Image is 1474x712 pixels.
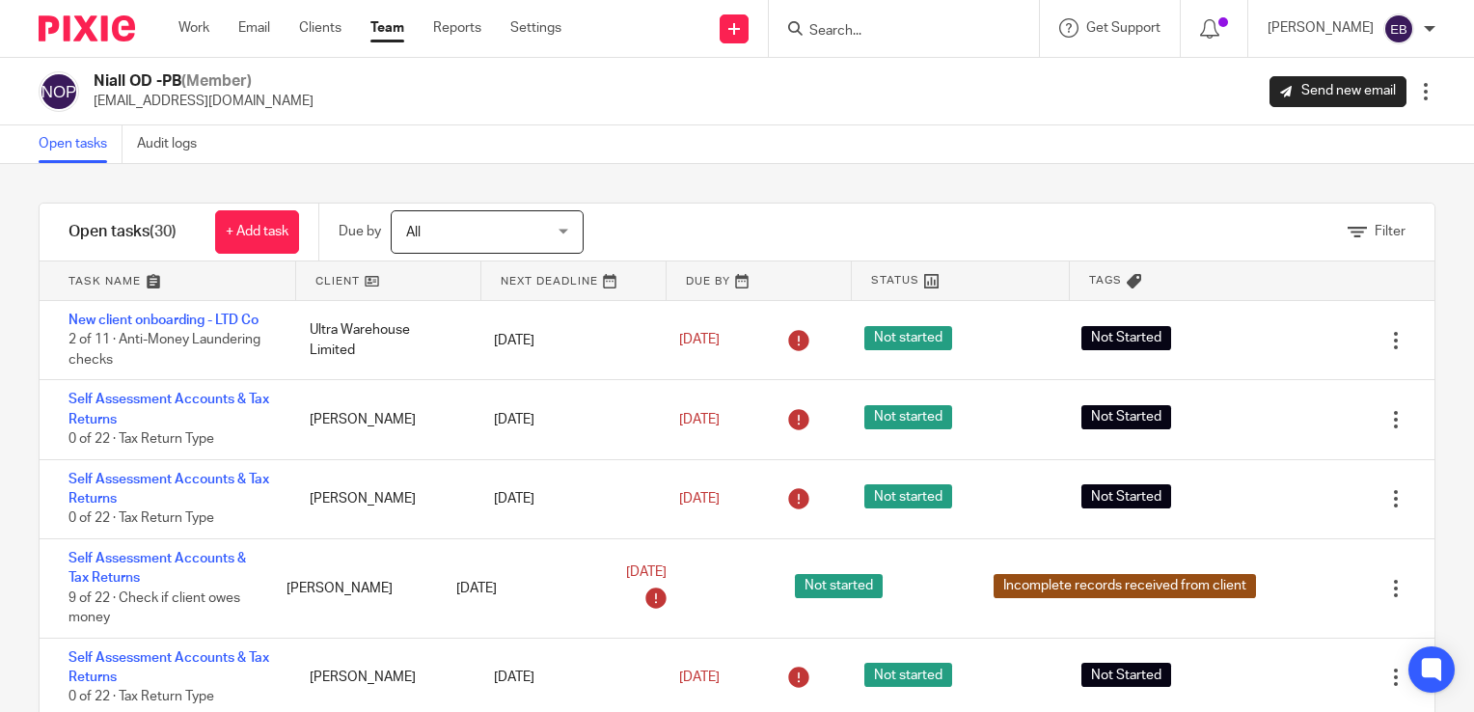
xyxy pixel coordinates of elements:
[299,18,341,38] a: Clients
[39,125,123,163] a: Open tasks
[437,569,607,608] div: [DATE]
[68,591,240,625] span: 9 of 22 · Check if client owes money
[871,272,919,288] span: Status
[178,18,209,38] a: Work
[475,400,660,439] div: [DATE]
[215,210,299,254] a: + Add task
[1089,272,1122,288] span: Tags
[150,224,177,239] span: (30)
[1383,14,1414,44] img: svg%3E
[267,569,437,608] div: [PERSON_NAME]
[864,405,952,429] span: Not started
[679,413,720,426] span: [DATE]
[807,23,981,41] input: Search
[290,311,476,370] div: Ultra Warehouse Limited
[68,651,269,684] a: Self Assessment Accounts & Tax Returns
[68,473,269,506] a: Self Assessment Accounts & Tax Returns
[339,222,381,241] p: Due by
[68,512,214,526] span: 0 of 22 · Tax Return Type
[1081,663,1171,687] span: Not Started
[94,71,314,92] h2: Niall OD -PB
[1269,76,1406,107] a: Send new email
[238,18,270,38] a: Email
[1081,405,1171,429] span: Not Started
[181,73,252,89] span: (Member)
[68,691,214,704] span: 0 of 22 · Tax Return Type
[994,574,1256,598] span: Incomplete records received from client
[68,552,246,585] a: Self Assessment Accounts & Tax Returns
[475,321,660,360] div: [DATE]
[68,222,177,242] h1: Open tasks
[433,18,481,38] a: Reports
[475,658,660,697] div: [DATE]
[1375,225,1406,238] span: Filter
[1268,18,1374,38] p: [PERSON_NAME]
[626,566,667,580] span: [DATE]
[679,334,720,347] span: [DATE]
[94,92,314,111] p: [EMAIL_ADDRESS][DOMAIN_NAME]
[68,393,269,425] a: Self Assessment Accounts & Tax Returns
[137,125,211,163] a: Audit logs
[864,663,952,687] span: Not started
[1081,326,1171,350] span: Not Started
[795,574,883,598] span: Not started
[679,671,720,684] span: [DATE]
[510,18,561,38] a: Settings
[679,492,720,506] span: [DATE]
[39,71,79,112] img: svg%3E
[68,432,214,446] span: 0 of 22 · Tax Return Type
[864,326,952,350] span: Not started
[290,400,476,439] div: [PERSON_NAME]
[406,226,421,239] span: All
[864,484,952,508] span: Not started
[370,18,404,38] a: Team
[39,15,135,41] img: Pixie
[475,479,660,518] div: [DATE]
[1081,484,1171,508] span: Not Started
[290,658,476,697] div: [PERSON_NAME]
[68,334,260,368] span: 2 of 11 · Anti-Money Laundering checks
[68,314,259,327] a: New client onboarding - LTD Co
[1086,21,1160,35] span: Get Support
[290,479,476,518] div: [PERSON_NAME]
